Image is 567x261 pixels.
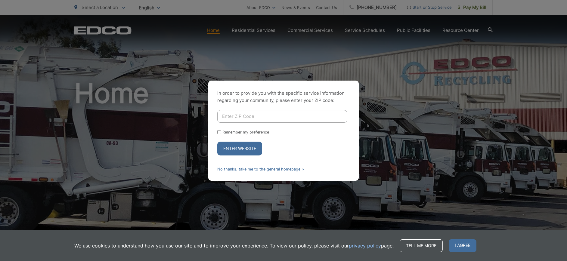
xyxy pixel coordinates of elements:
span: I agree [449,239,476,252]
p: We use cookies to understand how you use our site and to improve your experience. To view our pol... [74,242,394,249]
input: Enter ZIP Code [217,110,347,123]
a: privacy policy [349,242,381,249]
a: Tell me more [400,239,443,252]
button: Enter Website [217,142,262,155]
a: No thanks, take me to the general homepage > [217,167,304,171]
p: In order to provide you with the specific service information regarding your community, please en... [217,90,350,104]
label: Remember my preference [222,130,269,134]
